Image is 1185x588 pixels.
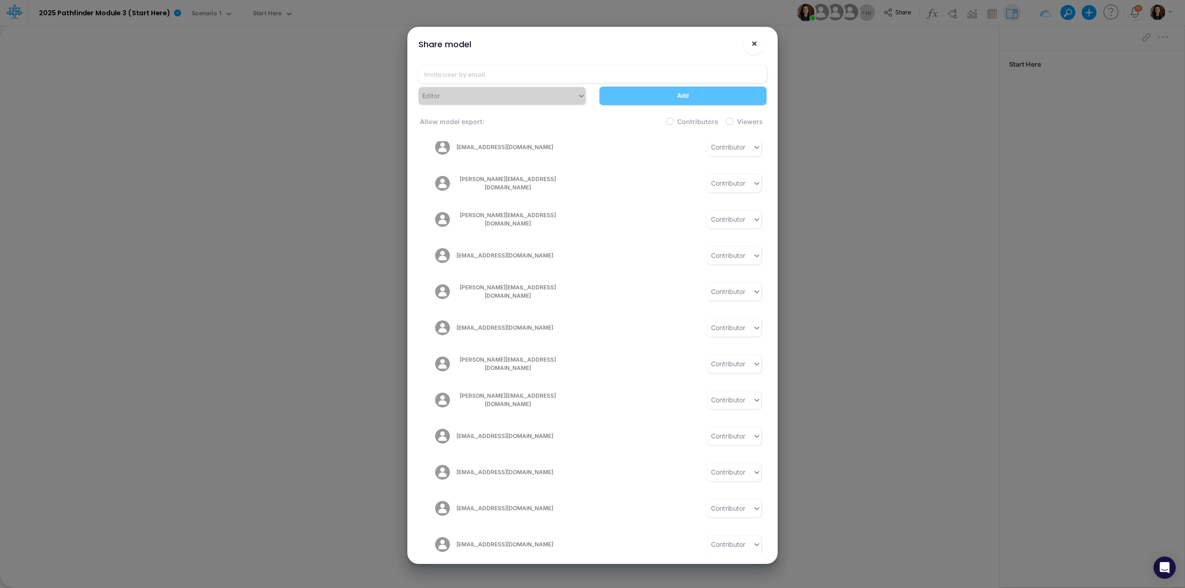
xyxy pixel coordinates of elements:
label: Viewers [737,117,763,126]
img: rounded user avatar [433,463,452,482]
button: rounded user avatar[EMAIL_ADDRESS][DOMAIN_NAME] [422,244,562,268]
img: rounded user avatar [433,535,452,554]
img: rounded user avatar [433,138,452,156]
span: [EMAIL_ADDRESS][DOMAIN_NAME] [456,251,553,260]
span: × [751,38,757,49]
span: [EMAIL_ADDRESS][DOMAIN_NAME] [456,504,553,513]
img: rounded user avatar [433,427,452,445]
span: [EMAIL_ADDRESS][DOMAIN_NAME] [456,324,553,332]
img: rounded user avatar [433,391,452,409]
img: rounded user avatar [433,246,452,265]
div: Contributor [711,323,745,332]
button: Close [743,32,765,55]
img: rounded user avatar [433,499,452,518]
button: rounded user avatar[EMAIL_ADDRESS][DOMAIN_NAME] [422,496,562,520]
button: rounded user avatar[PERSON_NAME][EMAIL_ADDRESS][DOMAIN_NAME] [422,388,562,412]
div: Open Intercom Messenger [1154,557,1176,579]
button: rounded user avatar[EMAIL_ADDRESS][DOMAIN_NAME] [422,460,562,484]
div: Contributor [711,250,745,260]
span: [EMAIL_ADDRESS][DOMAIN_NAME] [456,540,553,549]
span: [EMAIL_ADDRESS][DOMAIN_NAME] [456,468,553,476]
input: Invite user by email [418,65,767,83]
button: rounded user avatar[PERSON_NAME][EMAIL_ADDRESS][DOMAIN_NAME] [422,280,562,304]
button: rounded user avatar[EMAIL_ADDRESS][DOMAIN_NAME] [422,424,562,448]
div: Contributor [711,178,745,188]
div: Contributor [711,467,745,477]
span: [PERSON_NAME][EMAIL_ADDRESS][DOMAIN_NAME] [456,211,559,228]
span: [PERSON_NAME][EMAIL_ADDRESS][DOMAIN_NAME] [456,356,559,372]
img: rounded user avatar [433,210,452,229]
img: rounded user avatar [433,282,452,301]
button: rounded user avatar[PERSON_NAME][EMAIL_ADDRESS][DOMAIN_NAME] [422,207,562,231]
div: Contributor [711,214,745,224]
div: Contributor [711,142,745,152]
img: rounded user avatar [433,174,452,193]
span: [PERSON_NAME][EMAIL_ADDRESS][DOMAIN_NAME] [456,392,559,408]
span: [EMAIL_ADDRESS][DOMAIN_NAME] [456,432,553,440]
button: rounded user avatar[EMAIL_ADDRESS][DOMAIN_NAME] [422,135,562,159]
span: [EMAIL_ADDRESS][DOMAIN_NAME] [456,143,553,151]
div: Share model [418,38,471,50]
button: rounded user avatar[PERSON_NAME][EMAIL_ADDRESS][DOMAIN_NAME] [422,171,562,195]
div: Contributor [711,395,745,405]
button: rounded user avatar[PERSON_NAME][EMAIL_ADDRESS][DOMAIN_NAME] [422,352,562,376]
label: Allow model export: [418,117,484,126]
div: Contributor [711,503,745,513]
button: rounded user avatar[EMAIL_ADDRESS][DOMAIN_NAME] [422,316,562,340]
button: rounded user avatar[EMAIL_ADDRESS][DOMAIN_NAME] [422,532,562,557]
img: rounded user avatar [433,355,452,373]
div: Contributor [711,287,745,296]
label: Contributors [677,117,718,126]
span: [PERSON_NAME][EMAIL_ADDRESS][DOMAIN_NAME] [456,283,559,300]
span: [PERSON_NAME][EMAIL_ADDRESS][DOMAIN_NAME] [456,175,559,192]
img: rounded user avatar [433,319,452,337]
div: Contributor [711,431,745,441]
div: Contributor [711,539,745,549]
div: Contributor [711,359,745,369]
